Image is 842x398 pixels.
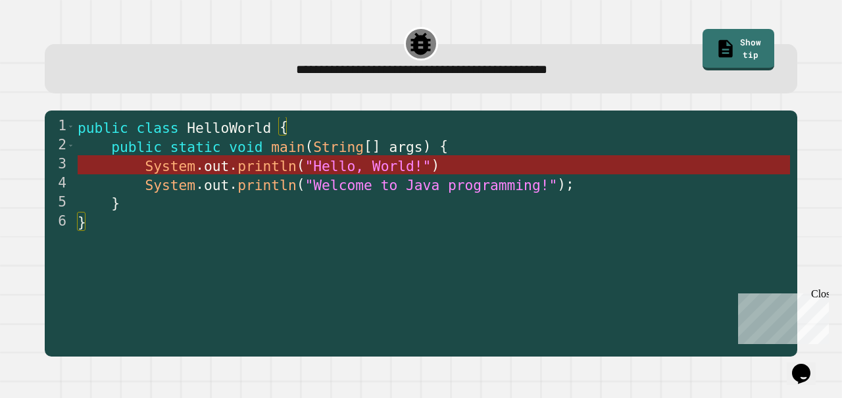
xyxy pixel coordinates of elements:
div: 6 [45,212,75,232]
span: System [145,176,196,193]
span: HelloWorld [187,119,272,136]
span: void [230,138,263,155]
span: public [112,138,162,155]
a: Show tip [703,29,774,70]
span: args [389,138,423,155]
div: 2 [45,136,75,155]
iframe: chat widget [733,288,829,344]
span: out [204,157,229,174]
span: System [145,157,196,174]
span: out [204,176,229,193]
span: "Welcome to Java programming!" [305,176,558,193]
span: Toggle code folding, rows 1 through 6 [67,117,74,136]
div: 5 [45,193,75,212]
span: class [137,119,179,136]
div: 3 [45,155,75,174]
span: public [78,119,128,136]
span: println [238,176,297,193]
span: "Hello, World!" [305,157,432,174]
div: Chat with us now!Close [5,5,91,84]
div: 4 [45,174,75,193]
span: static [170,138,221,155]
span: println [238,157,297,174]
iframe: chat widget [787,345,829,385]
div: 1 [45,117,75,136]
span: String [314,138,364,155]
span: main [272,138,305,155]
span: Toggle code folding, rows 2 through 5 [67,136,74,155]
